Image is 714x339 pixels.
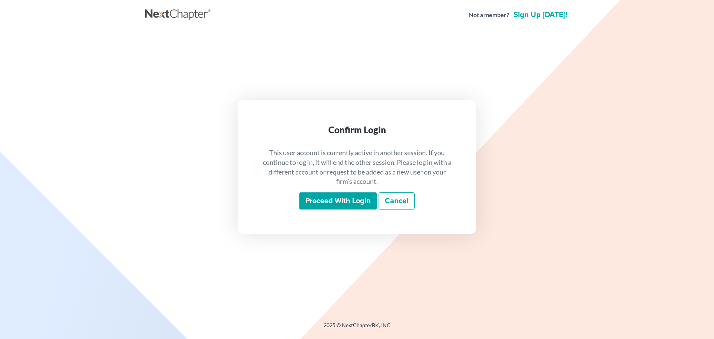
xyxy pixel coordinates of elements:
[469,11,509,19] strong: Not a member?
[145,322,569,335] div: 2025 © NextChapterBK, INC
[262,148,452,186] p: This user account is currently active in another session. If you continue to log in, it will end ...
[262,124,452,136] div: Confirm Login
[379,192,415,210] a: Cancel
[299,192,377,210] input: Proceed with login
[512,11,569,19] a: Sign up [DATE]!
